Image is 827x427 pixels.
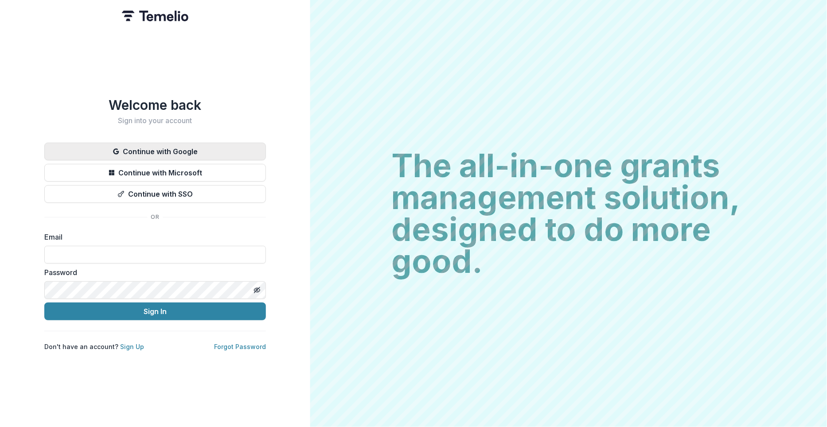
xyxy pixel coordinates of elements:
a: Forgot Password [214,343,266,350]
h1: Welcome back [44,97,266,113]
p: Don't have an account? [44,342,144,351]
button: Sign In [44,303,266,320]
button: Toggle password visibility [250,283,264,297]
button: Continue with Google [44,143,266,160]
h2: Sign into your account [44,116,266,125]
button: Continue with Microsoft [44,164,266,182]
label: Password [44,267,261,278]
button: Continue with SSO [44,185,266,203]
label: Email [44,232,261,242]
a: Sign Up [120,343,144,350]
img: Temelio [122,11,188,21]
